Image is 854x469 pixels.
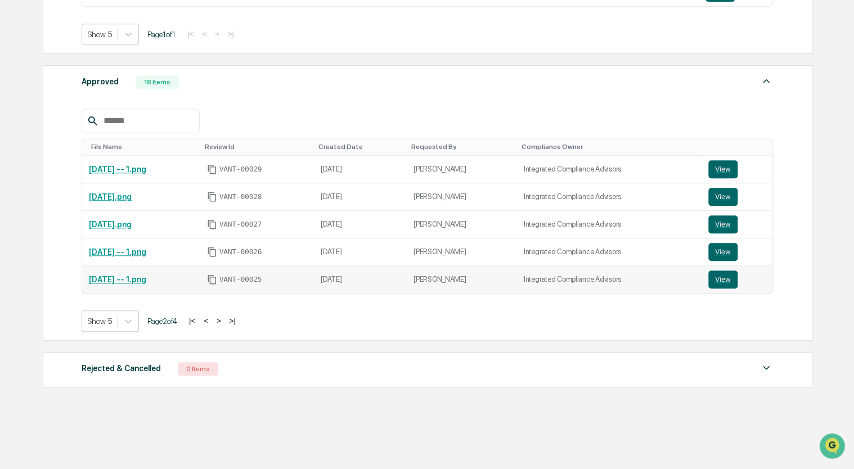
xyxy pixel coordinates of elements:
[708,160,738,178] button: View
[517,266,702,293] td: Integrated Compliance Advisors
[708,243,738,261] button: View
[318,143,402,151] div: Toggle SortBy
[207,219,217,229] span: Copy Id
[708,188,738,206] button: View
[207,274,217,285] span: Copy Id
[219,247,262,256] span: VANT-00026
[186,316,199,326] button: |<
[708,243,766,261] a: View
[205,143,310,151] div: Toggle SortBy
[207,164,217,174] span: Copy Id
[38,97,142,106] div: We're available if you need us!
[411,143,513,151] div: Toggle SortBy
[200,316,212,326] button: <
[314,238,407,266] td: [DATE]
[708,188,766,206] a: View
[178,362,218,376] div: 0 Items
[147,317,177,326] span: Page 2 of 4
[711,143,768,151] div: Toggle SortBy
[184,29,197,39] button: |<
[708,160,766,178] a: View
[759,74,773,88] img: caret
[89,220,132,229] a: [DATE].png
[407,183,517,211] td: [PERSON_NAME]
[818,432,848,462] iframe: Open customer support
[517,211,702,238] td: Integrated Compliance Advisors
[314,266,407,293] td: [DATE]
[517,238,702,266] td: Integrated Compliance Advisors
[82,143,91,152] div: 🗄️
[11,143,20,152] div: 🖐️
[207,192,217,202] span: Copy Id
[219,275,262,284] span: VANT-00025
[7,159,75,179] a: 🔎Data Lookup
[522,143,697,151] div: Toggle SortBy
[314,183,407,211] td: [DATE]
[708,270,738,288] button: View
[89,275,146,284] a: [DATE] -- 1.png
[407,238,517,266] td: [PERSON_NAME]
[219,165,262,174] span: VANT-00029
[38,86,185,97] div: Start new chat
[112,191,136,199] span: Pylon
[212,29,223,39] button: >
[23,142,73,153] span: Preclearance
[93,142,140,153] span: Attestations
[219,220,262,229] span: VANT-00027
[82,361,161,376] div: Rejected & Cancelled
[207,247,217,257] span: Copy Id
[213,316,224,326] button: >
[77,137,144,157] a: 🗄️Attestations
[219,192,262,201] span: VANT-00028
[517,156,702,183] td: Integrated Compliance Advisors
[11,164,20,173] div: 🔎
[407,211,517,238] td: [PERSON_NAME]
[91,143,196,151] div: Toggle SortBy
[11,86,32,106] img: 1746055101610-c473b297-6a78-478c-a979-82029cc54cd1
[708,270,766,288] a: View
[23,163,71,174] span: Data Lookup
[147,30,176,39] span: Page 1 of 1
[199,29,210,39] button: <
[226,316,239,326] button: >|
[191,89,205,103] button: Start new chat
[79,190,136,199] a: Powered byPylon
[314,211,407,238] td: [DATE]
[407,266,517,293] td: [PERSON_NAME]
[136,75,179,89] div: 18 Items
[708,215,766,233] a: View
[407,156,517,183] td: [PERSON_NAME]
[224,29,237,39] button: >|
[759,361,773,375] img: caret
[708,215,738,233] button: View
[89,192,132,201] a: [DATE].png
[82,74,119,89] div: Approved
[11,24,205,42] p: How can we help?
[89,247,146,256] a: [DATE] -- 1.png
[7,137,77,157] a: 🖐️Preclearance
[89,165,146,174] a: [DATE] -- 1.png
[314,156,407,183] td: [DATE]
[517,183,702,211] td: Integrated Compliance Advisors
